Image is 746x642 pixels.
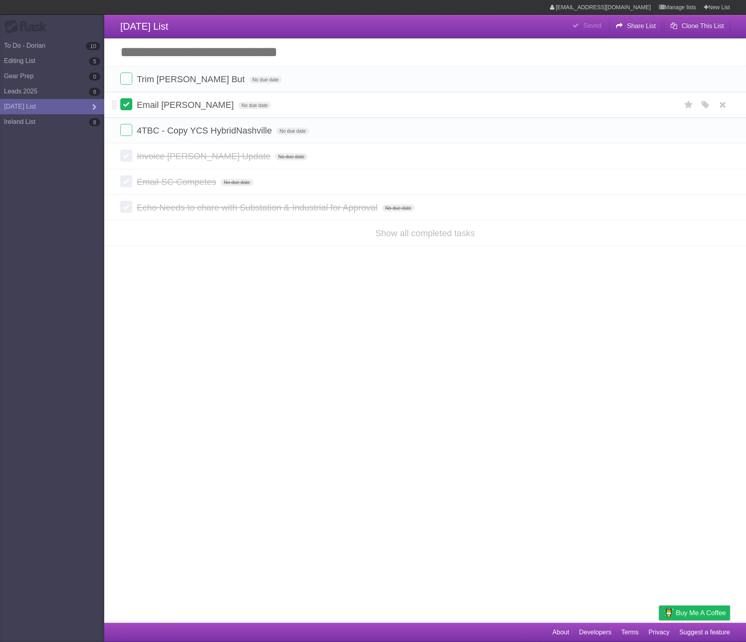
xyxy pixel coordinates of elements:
label: Done [120,150,132,162]
button: Clone This List [664,19,730,33]
span: [DATE] List [120,21,168,32]
b: Clone This List [681,22,724,29]
label: Done [120,124,132,136]
label: Done [120,201,132,213]
span: Email SC Competes [137,177,218,187]
b: 8 [89,88,100,96]
span: Echo Needs to chare with Substation & Industrial for Approval [137,203,379,213]
a: Show all completed tasks [375,228,475,238]
b: 0 [89,73,100,81]
span: Buy me a coffee [676,606,726,620]
label: Done [120,175,132,187]
a: Suggest a feature [679,625,730,640]
span: No due date [275,153,307,160]
img: Buy me a coffee [663,606,674,620]
b: Share List [627,22,656,29]
a: About [552,625,569,640]
span: Email [PERSON_NAME] [137,100,236,110]
b: 8 [89,118,100,126]
a: Privacy [649,625,669,640]
a: Terms [621,625,639,640]
span: 4TBC - Copy YCS HybridNashville [137,126,274,136]
span: Trim [PERSON_NAME] But [137,74,247,84]
button: Share List [609,19,662,33]
a: Developers [579,625,611,640]
span: Invoice [PERSON_NAME] Update [137,151,273,161]
label: Done [120,73,132,85]
b: 10 [86,42,100,50]
a: Buy me a coffee [659,606,730,620]
span: No due date [220,179,253,186]
b: 5 [89,57,100,65]
span: No due date [382,205,414,212]
label: Star task [681,98,696,111]
label: Done [120,98,132,110]
span: No due date [249,76,282,83]
span: No due date [276,128,309,135]
div: Flask [4,20,52,34]
b: Saved [583,22,601,29]
span: No due date [238,102,271,109]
